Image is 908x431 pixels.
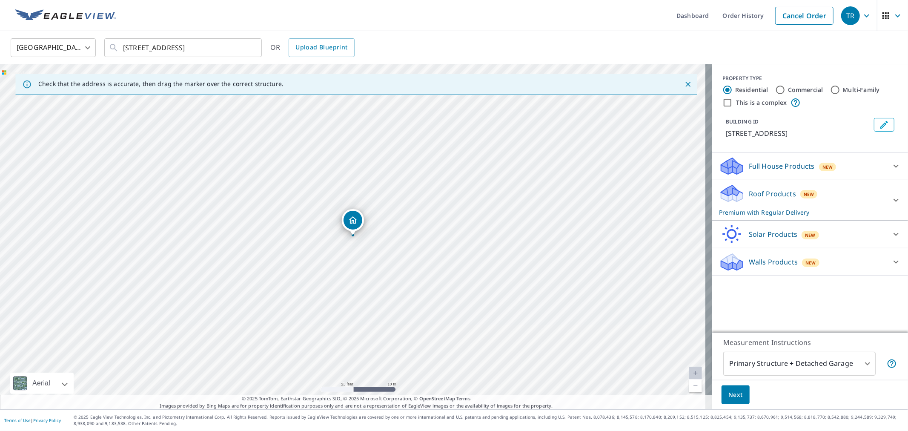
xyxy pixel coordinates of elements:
[887,359,897,369] span: Your report will include the primary structure and a detached garage if one exists.
[805,259,816,266] span: New
[10,373,74,394] div: Aerial
[342,209,364,236] div: Dropped pin, building 1, Residential property, 904 8th Ave W Seattle, WA 98119
[736,98,787,107] label: This is a complex
[123,36,244,60] input: Search by address or latitude-longitude
[289,38,354,57] a: Upload Blueprint
[726,118,759,125] p: BUILDING ID
[419,395,455,402] a: OpenStreetMap
[4,418,61,423] p: |
[295,42,347,53] span: Upload Blueprint
[689,379,702,392] a: Current Level 20, Zoom Out
[804,191,814,198] span: New
[726,128,871,138] p: [STREET_ADDRESS]
[788,86,823,94] label: Commercial
[722,75,898,82] div: PROPERTY TYPE
[689,367,702,379] a: Current Level 20, Zoom In Disabled
[722,385,750,405] button: Next
[242,395,470,402] span: © 2025 TomTom, Earthstar Geographics SIO, © 2025 Microsoft Corporation, ©
[719,208,886,217] p: Premium with Regular Delivery
[30,373,53,394] div: Aerial
[728,390,743,400] span: Next
[874,118,894,132] button: Edit building 1
[33,417,61,423] a: Privacy Policy
[775,7,834,25] a: Cancel Order
[719,156,901,176] div: Full House ProductsNew
[719,252,901,272] div: Walls ProductsNew
[749,189,796,199] p: Roof Products
[749,161,815,171] p: Full House Products
[723,337,897,348] p: Measurement Instructions
[15,9,116,22] img: EV Logo
[822,164,833,170] span: New
[735,86,768,94] label: Residential
[805,232,816,238] span: New
[719,184,901,217] div: Roof ProductsNewPremium with Regular Delivery
[749,229,797,239] p: Solar Products
[270,38,355,57] div: OR
[749,257,798,267] p: Walls Products
[74,414,904,427] p: © 2025 Eagle View Technologies, Inc. and Pictometry International Corp. All Rights Reserved. Repo...
[11,36,96,60] div: [GEOGRAPHIC_DATA]
[841,6,860,25] div: TR
[719,224,901,244] div: Solar ProductsNew
[682,79,693,90] button: Close
[4,417,31,423] a: Terms of Use
[456,395,470,402] a: Terms
[843,86,880,94] label: Multi-Family
[723,352,876,376] div: Primary Structure + Detached Garage
[38,80,284,88] p: Check that the address is accurate, then drag the marker over the correct structure.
